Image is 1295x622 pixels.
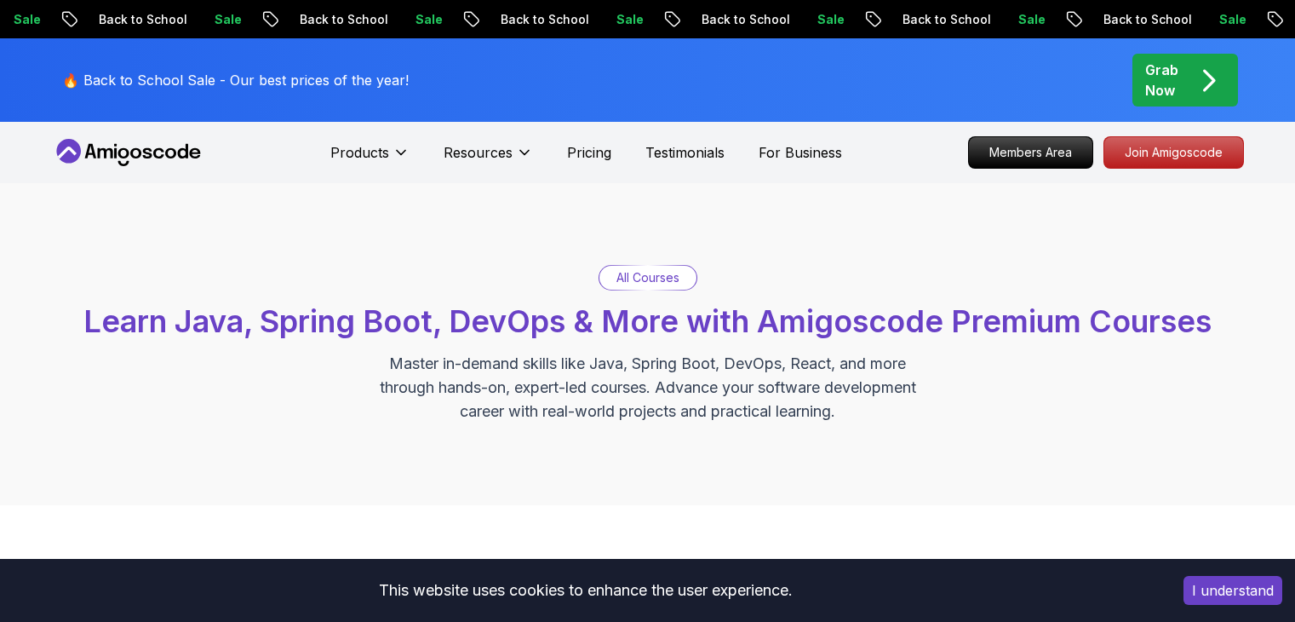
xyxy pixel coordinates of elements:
[198,11,252,28] p: Sale
[685,11,800,28] p: Back to School
[1202,11,1257,28] p: Sale
[330,142,389,163] p: Products
[83,302,1212,340] span: Learn Java, Spring Boot, DevOps & More with Amigoscode Premium Courses
[1001,11,1056,28] p: Sale
[616,269,679,286] p: All Courses
[283,11,398,28] p: Back to School
[62,70,409,90] p: 🔥 Back to School Sale - Our best prices of the year!
[800,11,855,28] p: Sale
[567,142,611,163] a: Pricing
[1086,11,1202,28] p: Back to School
[599,11,654,28] p: Sale
[444,142,513,163] p: Resources
[484,11,599,28] p: Back to School
[885,11,1001,28] p: Back to School
[759,142,842,163] a: For Business
[1104,137,1243,168] p: Join Amigoscode
[444,142,533,176] button: Resources
[330,142,410,176] button: Products
[362,352,934,423] p: Master in-demand skills like Java, Spring Boot, DevOps, React, and more through hands-on, expert-...
[13,572,1158,609] div: This website uses cookies to enhance the user experience.
[82,11,198,28] p: Back to School
[969,137,1092,168] p: Members Area
[1103,136,1244,169] a: Join Amigoscode
[968,136,1093,169] a: Members Area
[645,142,725,163] a: Testimonials
[398,11,453,28] p: Sale
[1145,60,1178,101] p: Grab Now
[1183,576,1282,605] button: Accept cookies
